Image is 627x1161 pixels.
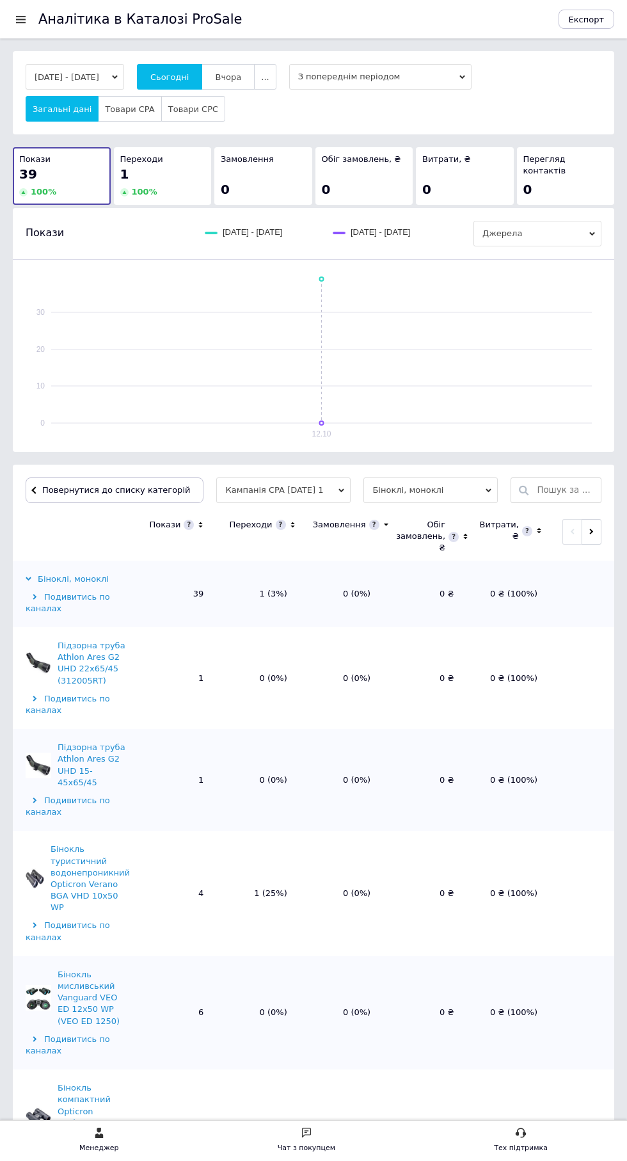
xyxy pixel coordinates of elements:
[383,831,466,956] td: 0 ₴
[79,1142,118,1155] div: Менеджер
[383,729,466,831] td: 0 ₴
[221,154,274,164] span: Замовлення
[216,831,299,956] td: 1 (25%)
[26,477,203,503] button: Повернутися до списку категорій
[480,519,519,542] div: Витрати, ₴
[120,154,163,164] span: Переходи
[300,627,383,729] td: 0 (0%)
[523,182,532,197] span: 0
[133,831,216,956] td: 4
[26,591,130,614] div: Подивитись по каналах
[38,12,242,27] h1: Аналітика в Каталозі ProSale
[289,64,472,90] span: З попереднім періодом
[26,753,51,778] img: Підзорна труба Athlon Ares G2 UHD 15-45x65/45
[467,831,550,956] td: 0 ₴ (100%)
[26,693,130,716] div: Подивитись по каналах
[216,477,351,503] span: Кампанія CPA [DATE] 1
[215,72,241,82] span: Вчора
[33,104,91,114] span: Загальні дані
[467,627,550,729] td: 0 ₴ (100%)
[202,64,255,90] button: Вчора
[383,561,466,628] td: 0 ₴
[467,956,550,1069] td: 0 ₴ (100%)
[36,381,45,390] text: 10
[26,866,44,892] img: Бінокль туристичний водонепроникний Opticron Verano BGA VHD 10x50 WP
[254,64,276,90] button: ...
[105,104,154,114] span: Товари CPA
[216,627,299,729] td: 0 (0%)
[473,221,601,246] span: Джерела
[51,844,130,913] div: Бінокль туристичний водонепроникний Opticron Verano BGA VHD 10x50 WP
[559,10,615,29] button: Експорт
[133,729,216,831] td: 1
[216,729,299,831] td: 0 (0%)
[523,154,566,175] span: Перегляд контактів
[26,64,124,90] button: [DATE] - [DATE]
[422,182,431,197] span: 0
[313,519,366,531] div: Замовлення
[133,561,216,628] td: 39
[467,561,550,628] td: 0 ₴ (100%)
[396,519,445,554] div: Обіг замовлень, ₴
[216,561,299,628] td: 1 (3%)
[300,561,383,628] td: 0 (0%)
[229,519,272,531] div: Переходи
[133,627,216,729] td: 1
[322,182,331,197] span: 0
[26,920,130,943] div: Подивитись по каналах
[537,478,594,502] input: Пошук за назвою позиції, артикулу, пошуковими запитами
[137,64,203,90] button: Сьогодні
[494,1142,548,1155] div: Тех підтримка
[149,519,180,531] div: Покази
[98,96,161,122] button: Товари CPA
[26,985,51,1011] img: Бінокль мисливський Vanguard VEO ED 12x50 WP (VEO ED 1250)
[363,477,498,503] span: Біноклі, моноклі
[36,308,45,317] text: 30
[221,182,230,197] span: 0
[300,831,383,956] td: 0 (0%)
[569,15,605,24] span: Експорт
[322,154,401,164] span: Обіг замовлень, ₴
[39,485,190,495] span: Повернутися до списку категорій
[383,956,466,1069] td: 0 ₴
[120,166,129,182] span: 1
[26,226,64,240] span: Покази
[58,969,130,1027] div: Бінокль мисливський Vanguard VEO ED 12x50 WP (VEO ED 1250)
[467,729,550,831] td: 0 ₴ (100%)
[26,650,51,676] img: Підзорна труба Athlon Ares G2 UHD 22x65/45 (312005RT)
[26,1034,130,1057] div: Подивитись по каналах
[300,729,383,831] td: 0 (0%)
[132,187,157,196] span: 100 %
[19,154,51,164] span: Покази
[58,640,130,687] div: Підзорна труба Athlon Ares G2 UHD 22x65/45 (312005RT)
[168,104,218,114] span: Товари CPC
[422,154,471,164] span: Витрати, ₴
[150,72,189,82] span: Сьогодні
[383,627,466,729] td: 0 ₴
[278,1142,335,1155] div: Чат з покупцем
[312,429,331,438] text: 12.10
[26,795,130,818] div: Подивитись по каналах
[26,573,109,585] div: Біноклі, моноклі
[31,187,56,196] span: 100 %
[161,96,225,122] button: Товари CPC
[133,956,216,1069] td: 6
[58,1082,130,1152] div: Бінокль компактний Opticron Explorer WA ED-R 10x32 WP (30769)
[19,166,37,182] span: 39
[300,956,383,1069] td: 0 (0%)
[26,1105,51,1130] img: Бінокль компактний Opticron Explorer WA ED-R 10x32 WP (30769)
[36,345,45,354] text: 20
[216,956,299,1069] td: 0 (0%)
[261,72,269,82] span: ...
[58,742,130,789] div: Підзорна труба Athlon Ares G2 UHD 15-45x65/45
[40,419,45,428] text: 0
[26,96,99,122] button: Загальні дані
